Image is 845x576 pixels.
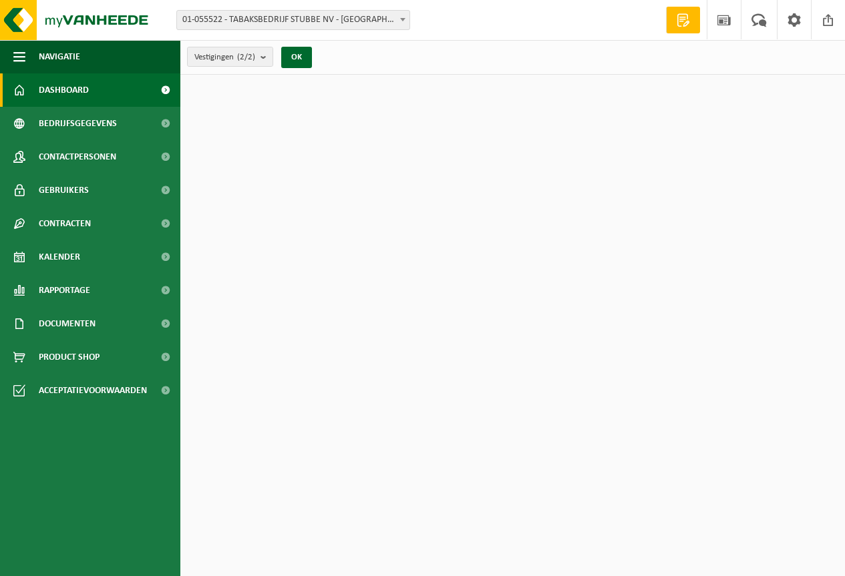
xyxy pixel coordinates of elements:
span: Vestigingen [194,47,255,67]
span: Documenten [39,307,96,340]
span: Acceptatievoorwaarden [39,374,147,407]
button: OK [281,47,312,68]
span: Contracten [39,207,91,240]
button: Vestigingen(2/2) [187,47,273,67]
span: Rapportage [39,274,90,307]
span: Bedrijfsgegevens [39,107,117,140]
span: Navigatie [39,40,80,73]
span: 01-055522 - TABAKSBEDRIJF STUBBE NV - ZONNEBEKE [176,10,410,30]
span: 01-055522 - TABAKSBEDRIJF STUBBE NV - ZONNEBEKE [177,11,409,29]
span: Gebruikers [39,174,89,207]
span: Kalender [39,240,80,274]
span: Product Shop [39,340,100,374]
count: (2/2) [237,53,255,61]
span: Contactpersonen [39,140,116,174]
span: Dashboard [39,73,89,107]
